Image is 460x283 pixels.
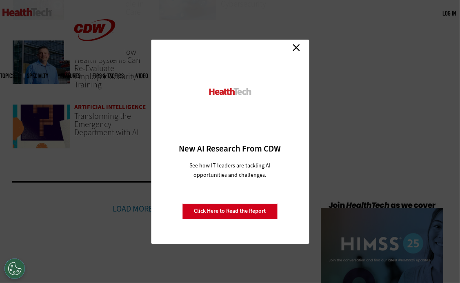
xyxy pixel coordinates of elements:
h3: New AI Research From CDW [165,143,295,154]
button: Open Preferences [4,258,25,279]
a: Close [290,42,302,54]
img: HealthTech_0.png [208,87,252,96]
div: Cookies Settings [4,258,25,279]
a: Click Here to Read the Report [182,203,278,219]
p: See how IT leaders are tackling AI opportunities and challenges. [180,161,280,180]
